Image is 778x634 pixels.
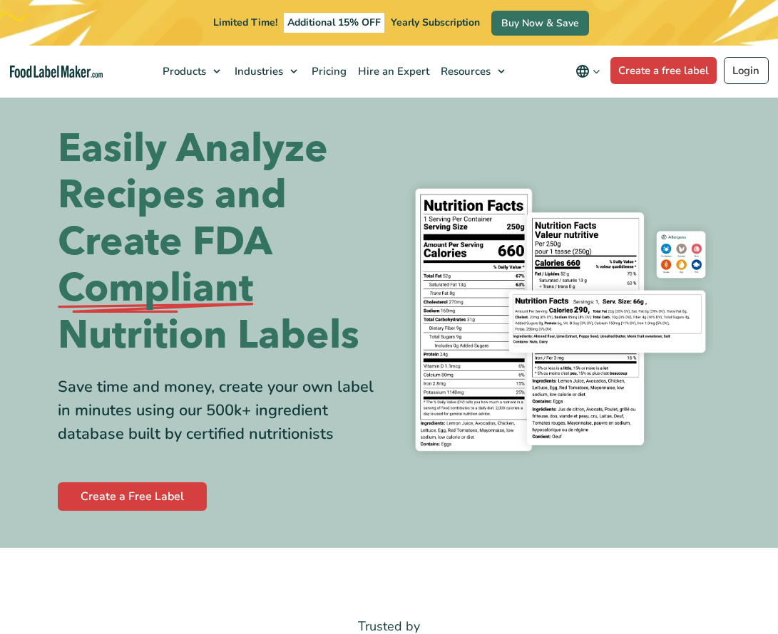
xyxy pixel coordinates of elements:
[230,64,285,78] span: Industries
[213,16,277,29] span: Limited Time!
[58,482,207,511] a: Create a Free Label
[284,13,384,33] span: Additional 15% OFF
[436,64,492,78] span: Resources
[58,265,253,311] span: Compliant
[304,46,351,97] a: Pricing
[565,57,610,85] button: Change language
[434,46,512,97] a: Resources
[227,46,304,97] a: Industries
[58,125,379,358] h1: Easily Analyze Recipes and Create FDA Nutrition Labels
[307,64,348,78] span: Pricing
[491,11,589,36] a: Buy Now & Save
[391,16,480,29] span: Yearly Subscription
[351,46,434,97] a: Hire an Expert
[158,64,208,78] span: Products
[10,66,103,78] a: Food Label Maker homepage
[610,57,717,84] a: Create a free label
[58,375,379,445] div: Save time and money, create your own label in minutes using our 500k+ ingredient database built b...
[354,64,431,78] span: Hire an Expert
[155,46,227,97] a: Products
[724,57,769,84] a: Login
